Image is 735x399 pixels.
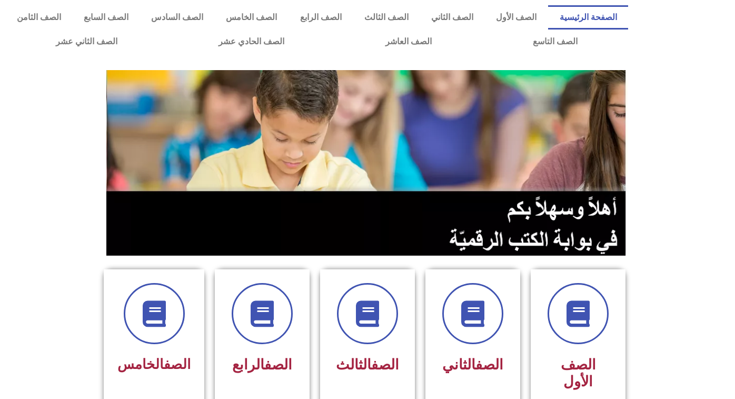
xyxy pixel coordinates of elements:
span: الرابع [232,356,292,373]
span: الخامس [117,356,191,372]
a: الصف الخامس [215,5,289,30]
a: الصف الثاني [420,5,485,30]
a: الصف الثامن [5,5,72,30]
a: الصف السادس [140,5,215,30]
a: الصف [475,356,503,373]
a: الصف الحادي عشر [168,30,335,54]
span: الصف الأول [561,356,596,390]
a: الصف [264,356,292,373]
span: الثالث [336,356,399,373]
a: الصف الرابع [289,5,353,30]
a: الصف التاسع [482,30,628,54]
a: الصف الأول [485,5,548,30]
a: الصف [164,356,191,372]
a: الصف السابع [72,5,140,30]
a: الصف الثالث [353,5,420,30]
a: الصف [371,356,399,373]
a: الصف العاشر [335,30,482,54]
span: الثاني [442,356,503,373]
a: الصف الثاني عشر [5,30,168,54]
a: الصفحة الرئيسية [548,5,628,30]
